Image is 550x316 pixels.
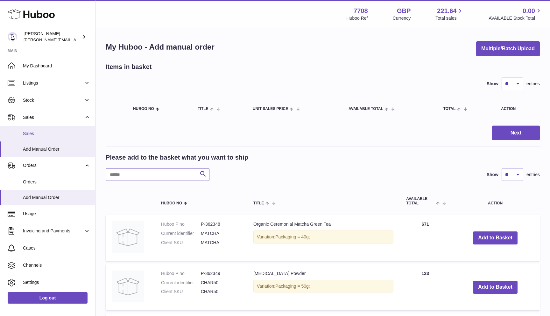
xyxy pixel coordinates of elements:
[354,7,368,15] strong: 7708
[23,80,84,86] span: Listings
[201,221,241,227] dd: P-362348
[23,179,90,185] span: Orders
[526,81,540,87] span: entries
[487,172,498,178] label: Show
[406,197,434,205] span: AVAILABLE Total
[253,107,288,111] span: Unit Sales Price
[492,126,540,141] button: Next
[8,32,17,42] img: victor@erbology.co
[23,262,90,268] span: Channels
[106,63,152,71] h2: Items in basket
[253,280,393,293] div: Variation:
[275,234,310,239] span: Packaging = 40g;
[400,215,451,261] td: 671
[487,81,498,87] label: Show
[247,215,400,261] td: Organic Ceremonial Matcha Green Tea
[161,240,201,246] dt: Client SKU
[473,231,518,244] button: Add to Basket
[201,289,241,295] dd: CHAR50
[435,15,464,21] span: Total sales
[489,15,542,21] span: AVAILABLE Stock Total
[23,211,90,217] span: Usage
[112,271,144,302] img: Activated Charcoal Powder
[23,162,84,168] span: Orders
[501,107,533,111] div: Action
[23,97,84,103] span: Stock
[23,228,84,234] span: Invoicing and Payments
[201,230,241,237] dd: MATCHA
[198,107,208,111] span: Title
[23,279,90,285] span: Settings
[112,221,144,253] img: Organic Ceremonial Matcha Green Tea
[443,107,455,111] span: Total
[523,7,535,15] span: 0.00
[23,131,90,137] span: Sales
[275,284,310,289] span: Packaging = 50g;
[24,31,81,43] div: [PERSON_NAME]
[161,271,201,277] dt: Huboo P no
[476,41,540,56] button: Multiple/Batch Upload
[161,289,201,295] dt: Client SKU
[489,7,542,21] a: 0.00 AVAILABLE Stock Total
[347,15,368,21] div: Huboo Ref
[473,281,518,294] button: Add to Basket
[133,107,154,111] span: Huboo no
[24,37,128,42] span: [PERSON_NAME][EMAIL_ADDRESS][DOMAIN_NAME]
[253,230,393,244] div: Variation:
[161,221,201,227] dt: Huboo P no
[23,114,84,120] span: Sales
[161,280,201,286] dt: Current identifier
[393,15,411,21] div: Currency
[106,153,248,162] h2: Please add to the basket what you want to ship
[106,42,215,52] h1: My Huboo - Add manual order
[23,63,90,69] span: My Dashboard
[23,245,90,251] span: Cases
[201,280,241,286] dd: CHAR50
[435,7,464,21] a: 221.64 Total sales
[247,264,400,310] td: [MEDICAL_DATA] Powder
[349,107,383,111] span: AVAILABLE Total
[23,146,90,152] span: Add Manual Order
[400,264,451,310] td: 123
[397,7,411,15] strong: GBP
[201,240,241,246] dd: MATCHA
[8,292,88,304] a: Log out
[23,195,90,201] span: Add Manual Order
[451,190,540,211] th: Action
[161,201,182,205] span: Huboo no
[201,271,241,277] dd: P-362349
[253,201,264,205] span: Title
[437,7,456,15] span: 221.64
[526,172,540,178] span: entries
[161,230,201,237] dt: Current identifier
